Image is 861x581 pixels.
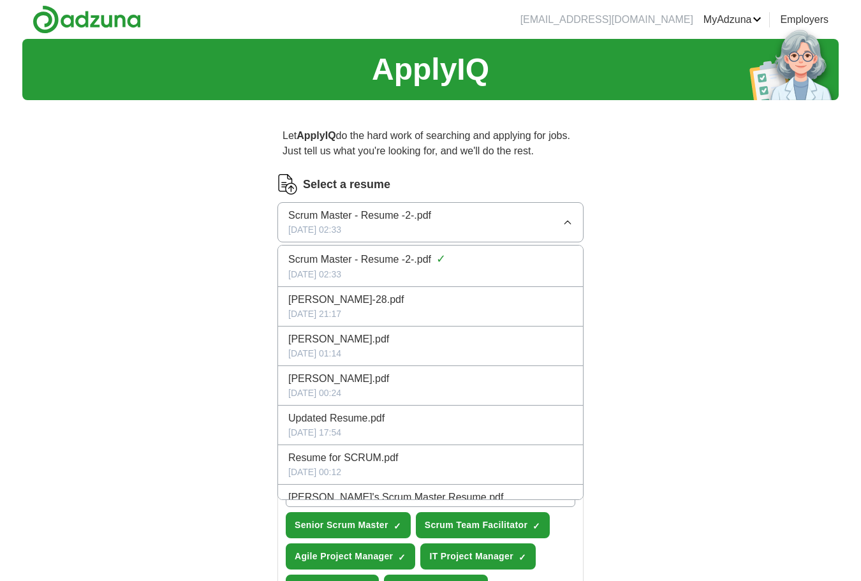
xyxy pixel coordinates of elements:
button: Senior Scrum Master✓ [286,512,411,538]
div: [DATE] 02:33 [288,268,573,281]
span: [PERSON_NAME]-28.pdf [288,292,404,307]
img: Adzuna logo [33,5,141,34]
a: Employers [780,12,828,27]
span: ✓ [436,251,446,268]
span: Senior Scrum Master [295,518,388,532]
span: ✓ [398,552,406,563]
span: ✓ [519,552,526,563]
h1: ApplyIQ [372,47,489,92]
div: [DATE] 00:24 [288,386,573,400]
div: [DATE] 01:14 [288,347,573,360]
button: IT Project Manager✓ [420,543,536,570]
span: Agile Project Manager [295,550,393,563]
span: ✓ [394,521,401,531]
div: [DATE] 00:12 [288,466,573,479]
button: Scrum Team Facilitator✓ [416,512,550,538]
span: IT Project Manager [429,550,513,563]
span: Resume for SCRUM.pdf [288,450,399,466]
span: Scrum Team Facilitator [425,518,528,532]
span: [DATE] 02:33 [288,223,341,237]
div: [DATE] 17:54 [288,426,573,439]
span: [PERSON_NAME]'s Scrum Master Resume.pdf [288,490,503,505]
span: ✓ [533,521,540,531]
strong: ApplyIQ [297,130,335,141]
img: CV Icon [277,174,298,195]
span: [PERSON_NAME].pdf [288,332,389,347]
button: Scrum Master - Resume -2-.pdf[DATE] 02:33 [277,202,584,242]
span: [PERSON_NAME].pdf [288,371,389,386]
label: Select a resume [303,176,390,193]
li: [EMAIL_ADDRESS][DOMAIN_NAME] [520,12,693,27]
span: Scrum Master - Resume -2-.pdf [288,252,431,267]
span: Scrum Master - Resume -2-.pdf [288,208,431,223]
span: Updated Resume.pdf [288,411,385,426]
div: [DATE] 21:17 [288,307,573,321]
a: MyAdzuna [703,12,762,27]
p: Let do the hard work of searching and applying for jobs. Just tell us what you're looking for, an... [277,123,584,164]
button: Agile Project Manager✓ [286,543,415,570]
